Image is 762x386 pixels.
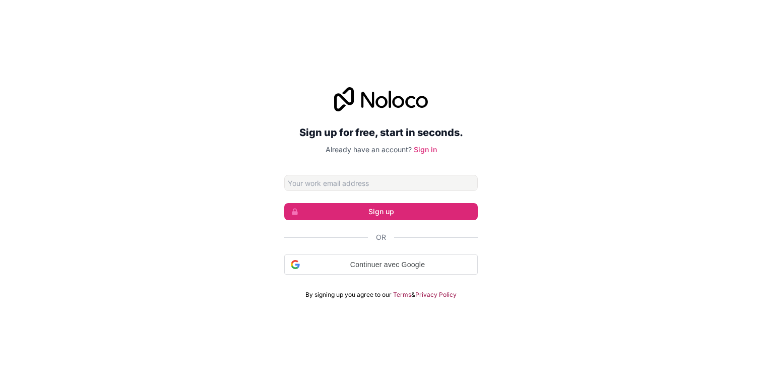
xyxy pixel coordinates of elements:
[284,203,478,220] button: Sign up
[411,291,415,299] span: &
[326,145,412,154] span: Already have an account?
[284,175,478,191] input: Email address
[304,260,471,270] span: Continuer avec Google
[414,145,437,154] a: Sign in
[415,291,457,299] a: Privacy Policy
[284,254,478,275] div: Continuer avec Google
[393,291,411,299] a: Terms
[305,291,392,299] span: By signing up you agree to our
[376,232,386,242] span: Or
[284,123,478,142] h2: Sign up for free, start in seconds.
